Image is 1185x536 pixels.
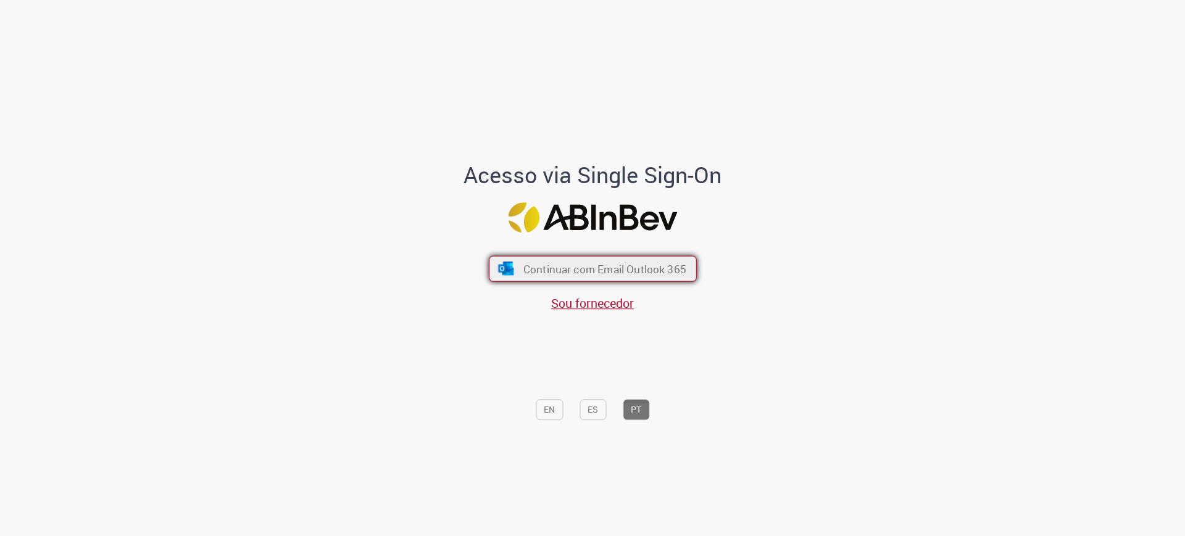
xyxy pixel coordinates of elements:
button: PT [623,399,649,420]
img: ícone Azure/Microsoft 360 [497,262,515,276]
button: EN [536,399,563,420]
button: ES [580,399,606,420]
button: ícone Azure/Microsoft 360 Continuar com Email Outlook 365 [489,256,697,282]
img: Logo ABInBev [508,202,677,233]
h1: Acesso via Single Sign-On [422,163,764,188]
span: Continuar com Email Outlook 365 [523,262,686,276]
a: Sou fornecedor [551,295,634,311]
